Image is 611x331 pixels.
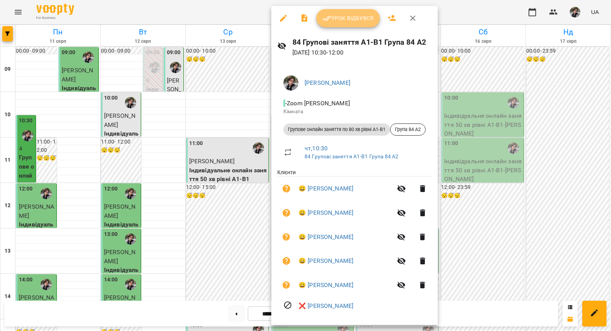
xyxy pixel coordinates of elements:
[322,14,374,23] span: Урок відбувся
[283,75,299,91] img: 3324ceff06b5eb3c0dd68960b867f42f.jpeg
[277,180,295,198] button: Візит ще не сплачено. Додати оплату?
[283,126,390,133] span: Групове онлайн заняття по 80 хв рівні А1-В1
[283,108,426,116] p: Кімната
[277,169,432,318] ul: Клієнти
[299,281,353,290] a: 😀 [PERSON_NAME]
[283,100,351,107] span: - Zoom [PERSON_NAME]
[299,184,353,193] a: 😀 [PERSON_NAME]
[305,153,398,159] a: 84 Групові заняття А1-В1 Група 84 А2
[299,256,353,265] a: 😀 [PERSON_NAME]
[277,252,295,270] button: Візит ще не сплачено. Додати оплату?
[390,123,426,136] div: Група 84 A2
[277,228,295,246] button: Візит ще не сплачено. Додати оплату?
[316,9,380,27] button: Урок відбувся
[299,233,353,242] a: 😀 [PERSON_NAME]
[292,36,432,48] h6: 84 Групові заняття А1-В1 Група 84 А2
[390,126,425,133] span: Група 84 A2
[277,276,295,294] button: Візит ще не сплачено. Додати оплату?
[305,145,328,152] a: чт , 10:30
[277,204,295,222] button: Візит ще не сплачено. Додати оплату?
[292,48,432,57] p: [DATE] 10:30 - 12:00
[283,301,292,310] svg: Візит скасовано
[299,208,353,217] a: 😀 [PERSON_NAME]
[299,301,353,311] a: ❌ [PERSON_NAME]
[305,79,350,86] a: [PERSON_NAME]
